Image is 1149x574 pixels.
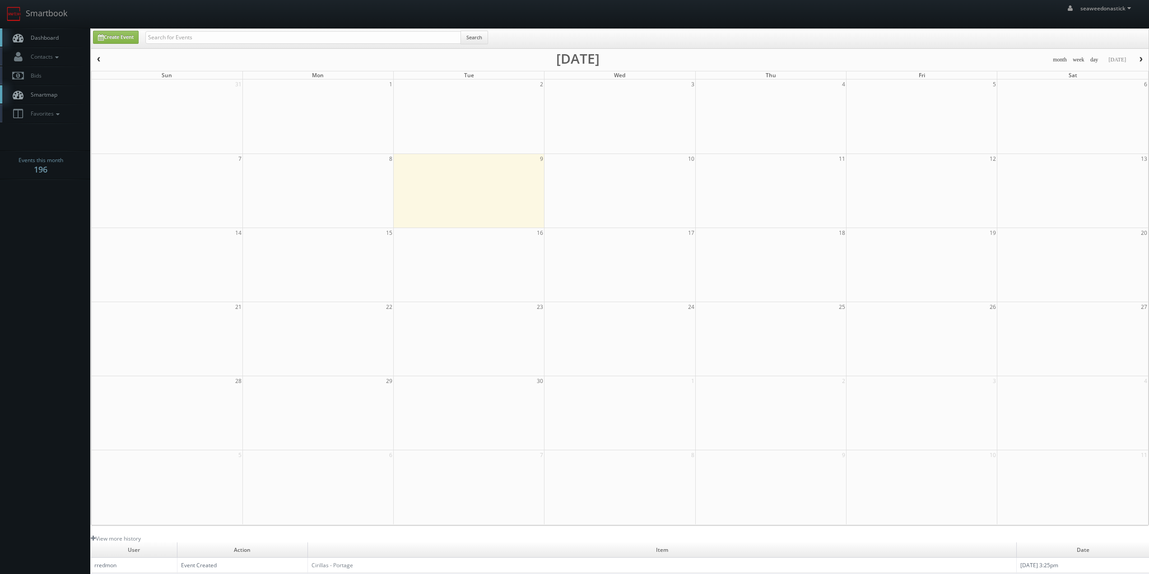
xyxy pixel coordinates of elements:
[838,302,846,312] span: 25
[91,542,177,558] td: User
[26,110,62,117] span: Favorites
[145,31,461,44] input: Search for Events
[388,79,393,89] span: 1
[690,376,695,386] span: 1
[1070,54,1088,65] button: week
[539,450,544,460] span: 7
[1143,376,1148,386] span: 4
[1017,542,1149,558] td: Date
[237,450,242,460] span: 5
[312,71,324,79] span: Mon
[536,376,544,386] span: 30
[1087,54,1102,65] button: day
[26,72,42,79] span: Bids
[1105,54,1129,65] button: [DATE]
[7,7,21,21] img: smartbook-logo.png
[385,228,393,238] span: 15
[19,156,63,165] span: Events this month
[1069,71,1077,79] span: Sat
[614,71,625,79] span: Wed
[989,228,997,238] span: 19
[26,91,57,98] span: Smartmap
[234,376,242,386] span: 28
[989,450,997,460] span: 10
[234,228,242,238] span: 14
[838,228,846,238] span: 18
[234,302,242,312] span: 21
[992,376,997,386] span: 3
[536,228,544,238] span: 16
[687,228,695,238] span: 17
[841,450,846,460] span: 9
[1140,228,1148,238] span: 20
[1140,450,1148,460] span: 11
[687,302,695,312] span: 24
[237,154,242,163] span: 7
[690,79,695,89] span: 3
[307,542,1016,558] td: Item
[312,561,353,569] a: Cirillas - Portage
[388,154,393,163] span: 8
[1140,302,1148,312] span: 27
[838,154,846,163] span: 11
[989,302,997,312] span: 26
[91,535,141,542] a: View more history
[91,558,177,573] td: rredmon
[234,79,242,89] span: 31
[690,450,695,460] span: 8
[1080,5,1134,12] span: seaweedonastick
[26,53,61,61] span: Contacts
[841,79,846,89] span: 4
[1140,154,1148,163] span: 13
[461,31,488,44] button: Search
[1143,79,1148,89] span: 6
[539,154,544,163] span: 9
[177,542,307,558] td: Action
[989,154,997,163] span: 12
[841,376,846,386] span: 2
[556,54,600,63] h2: [DATE]
[539,79,544,89] span: 2
[992,79,997,89] span: 5
[919,71,925,79] span: Fri
[536,302,544,312] span: 23
[1050,54,1070,65] button: month
[385,376,393,386] span: 29
[385,302,393,312] span: 22
[93,31,139,44] a: Create Event
[766,71,776,79] span: Thu
[34,164,47,175] strong: 196
[177,558,307,573] td: Event Created
[464,71,474,79] span: Tue
[26,34,59,42] span: Dashboard
[388,450,393,460] span: 6
[162,71,172,79] span: Sun
[687,154,695,163] span: 10
[1017,558,1149,573] td: [DATE] 3:25pm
